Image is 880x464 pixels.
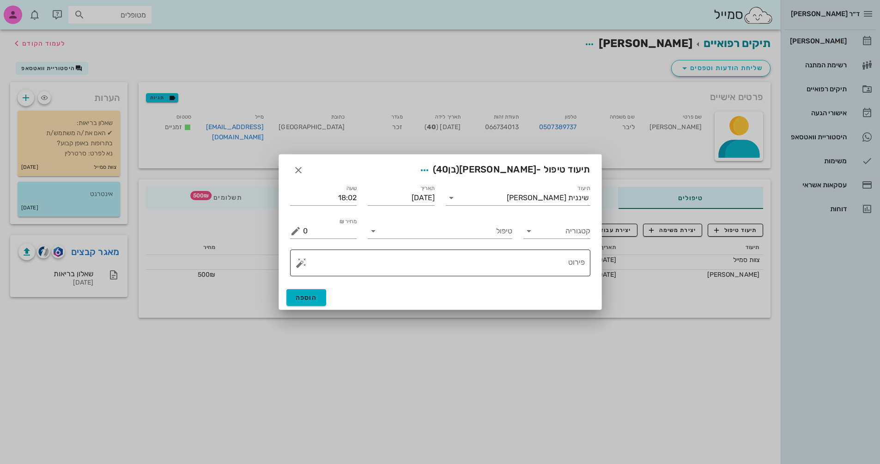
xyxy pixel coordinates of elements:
[433,164,460,175] span: (בן )
[459,164,536,175] span: [PERSON_NAME]
[507,194,589,202] div: שיננית [PERSON_NAME]
[436,164,449,175] span: 40
[290,226,301,237] button: מחיר ₪ appended action
[577,185,590,192] label: תיעוד
[420,185,435,192] label: תאריך
[416,162,590,178] span: תיעוד טיפול -
[340,218,357,225] label: מחיר ₪
[346,185,357,192] label: שעה
[286,289,327,306] button: הוספה
[446,190,590,205] div: תיעודשיננית [PERSON_NAME]
[296,294,317,302] span: הוספה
